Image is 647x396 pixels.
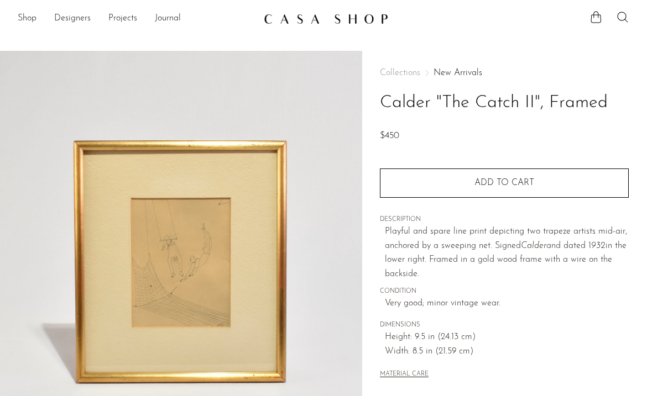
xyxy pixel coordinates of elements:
[18,12,36,26] a: Shop
[155,12,181,26] a: Journal
[380,131,399,140] span: $450
[380,320,629,330] span: DIMENSIONS
[434,68,482,77] a: New Arrivals
[18,9,255,28] ul: NEW HEADER MENU
[380,168,629,197] button: Add to cart
[18,9,255,28] nav: Desktop navigation
[108,12,137,26] a: Projects
[385,225,629,281] p: Playful and spare line print depicting two trapeze artists mid-air, anchored by a sweeping net. S...
[380,89,629,117] h1: Calder "The Catch II", Framed
[474,178,534,187] span: Add to cart
[385,297,629,311] span: Very good; minor vintage wear.
[380,215,629,225] span: DESCRIPTION
[380,68,629,77] nav: Breadcrumbs
[54,12,91,26] a: Designers
[380,68,420,77] span: Collections
[591,241,606,250] em: 932
[521,241,546,250] em: Calder
[385,330,629,345] span: Height: 9.5 in (24.13 cm)
[380,287,629,297] span: CONDITION
[385,345,629,359] span: Width: 8.5 in (21.59 cm)
[380,371,429,379] button: MATERIAL CARE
